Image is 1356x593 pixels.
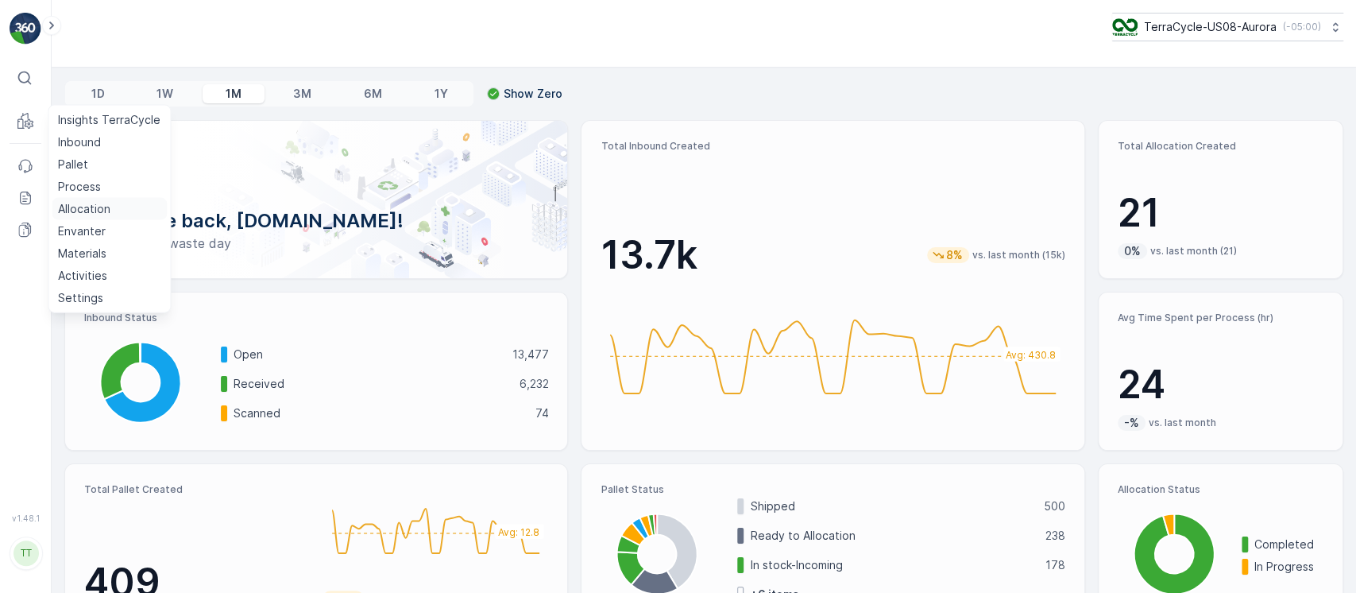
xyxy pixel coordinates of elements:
[1254,559,1323,575] p: In Progress
[945,247,964,263] p: 8%
[91,234,542,253] p: Have a zero-waste day
[750,498,1033,514] p: Shipped
[601,483,1064,496] p: Pallet Status
[91,208,542,234] p: Welcome back, [DOMAIN_NAME]!
[10,514,41,523] span: v 1.48.1
[1144,19,1277,35] p: TerraCycle-US08-Aurora
[234,347,501,362] p: Open
[750,528,1034,544] p: Ready to Allocation
[972,249,1065,262] p: vs. last month (15k)
[91,86,105,102] p: 1D
[234,405,524,421] p: Scanned
[1118,483,1323,496] p: Allocation Status
[1122,243,1142,259] p: 0%
[601,231,697,279] p: 13.7k
[1283,21,1321,33] p: ( -05:00 )
[601,140,1064,153] p: Total Inbound Created
[1122,415,1141,431] p: -%
[1118,361,1323,409] p: 24
[1118,312,1323,324] p: Avg Time Spent per Process (hr)
[226,86,241,102] p: 1M
[10,13,41,45] img: logo
[1118,189,1323,237] p: 21
[1045,557,1065,573] p: 178
[14,541,39,566] div: TT
[1044,498,1065,514] p: 500
[1112,13,1343,41] button: TerraCycle-US08-Aurora(-05:00)
[750,557,1034,573] p: In stock-Incoming
[234,376,508,392] p: Received
[84,312,548,324] p: Inbound Status
[293,86,311,102] p: 3M
[504,86,562,102] p: Show Zero
[1045,528,1065,544] p: 238
[1118,140,1323,153] p: Total Allocation Created
[434,86,447,102] p: 1Y
[1149,417,1216,429] p: vs. last month
[535,405,548,421] p: 74
[1254,537,1323,552] p: Completed
[1112,18,1138,36] img: image_ci7OI47.png
[156,86,173,102] p: 1W
[364,86,382,102] p: 6M
[512,347,548,362] p: 13,477
[519,376,548,392] p: 6,232
[1150,245,1237,258] p: vs. last month (21)
[10,526,41,580] button: TT
[84,483,310,496] p: Total Pallet Created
